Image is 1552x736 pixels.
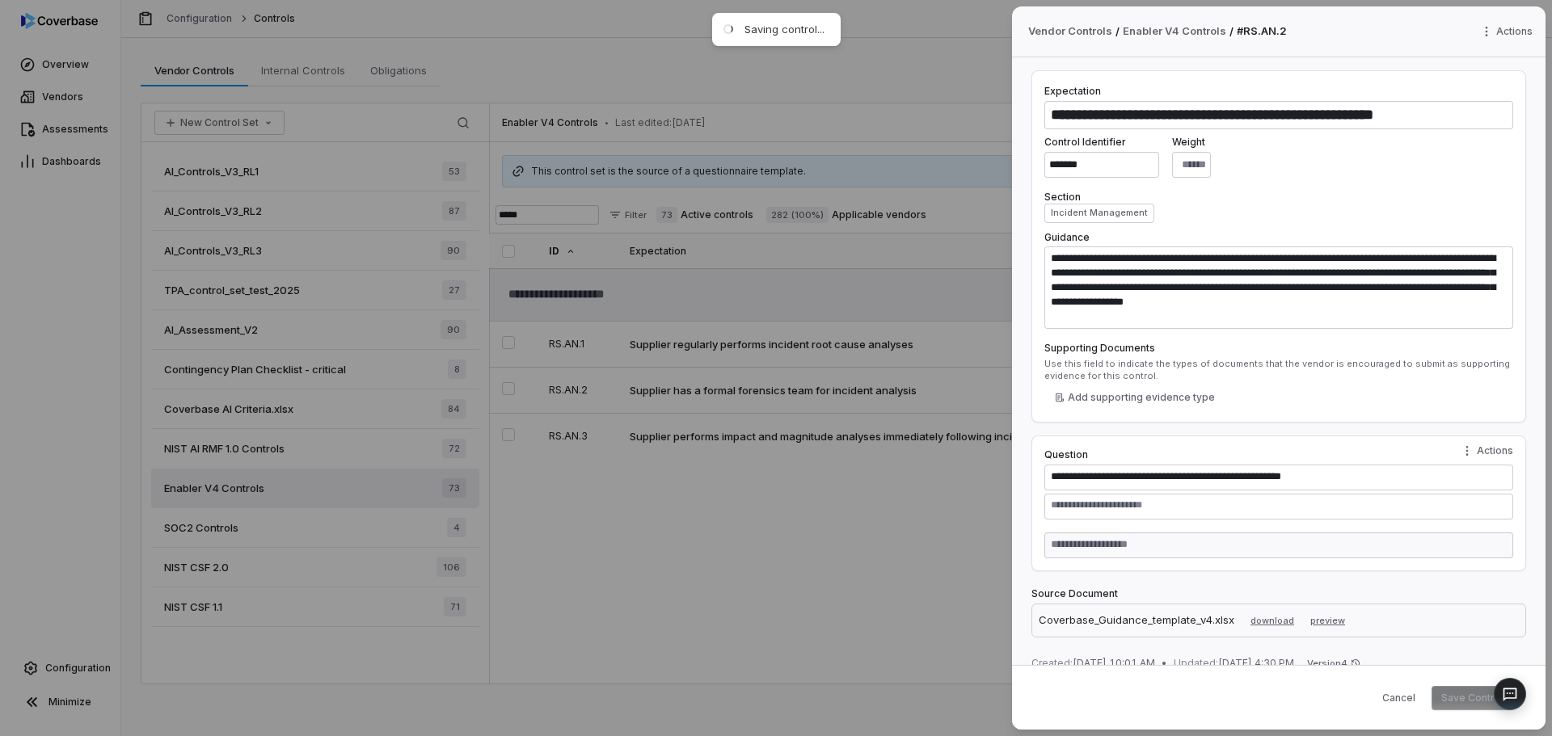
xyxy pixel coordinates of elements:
button: download [1244,611,1301,630]
span: • [1162,657,1167,670]
label: Control Identifier [1044,136,1159,149]
button: Version4 [1301,654,1367,673]
button: preview [1310,611,1345,630]
a: Enabler V4 Controls [1123,23,1226,40]
span: Updated: [1174,657,1218,669]
span: [DATE] 4:30 PM [1174,657,1294,670]
label: Source Document [1031,587,1526,600]
button: Cancel [1373,686,1425,710]
label: Supporting Documents [1044,342,1513,355]
label: Guidance [1044,231,1090,243]
p: / [1115,24,1120,39]
button: Add supporting evidence type [1044,385,1225,410]
label: Expectation [1044,85,1101,97]
span: Vendor Controls [1028,23,1112,40]
span: Created: [1031,657,1073,669]
button: More actions [1475,19,1542,44]
button: Question actions [1451,439,1523,463]
p: / [1229,24,1234,39]
label: Section [1044,191,1513,204]
label: Question [1044,448,1513,461]
span: # RS.AN.2 [1237,24,1287,37]
span: [DATE] 10:01 AM [1031,657,1155,670]
button: Incident Management [1044,204,1154,223]
div: Saving control... [744,23,824,36]
p: Coverbase_Guidance_template_v4.xlsx [1039,612,1234,629]
div: Use this field to indicate the types of documents that the vendor is encouraged to submit as supp... [1044,358,1513,382]
label: Weight [1172,136,1211,149]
